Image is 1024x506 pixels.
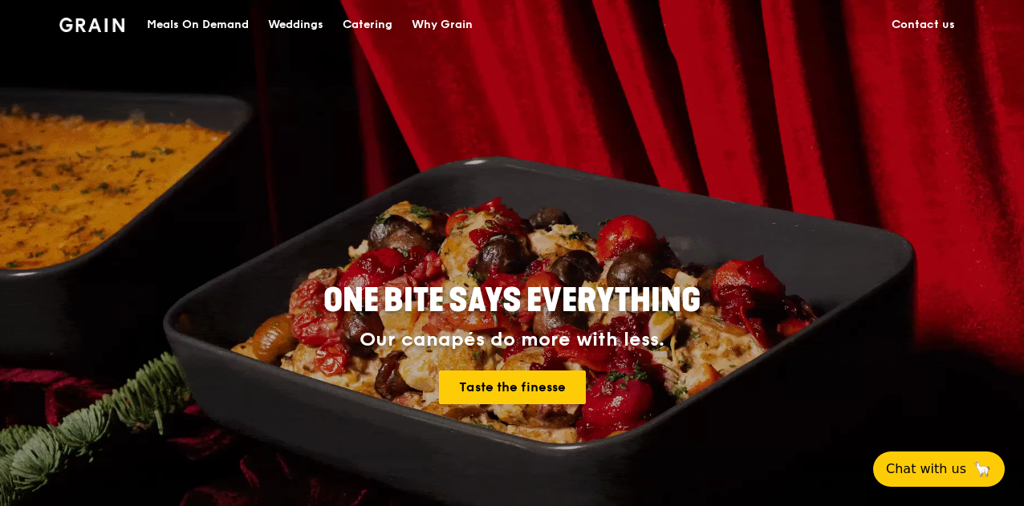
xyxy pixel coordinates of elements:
div: Meals On Demand [147,1,249,49]
span: ONE BITE SAYS EVERYTHING [323,281,701,320]
span: Chat with us [886,459,966,479]
div: Why Grain [412,1,473,49]
button: Chat with us🦙 [873,451,1005,487]
span: 🦙 [973,459,992,479]
a: Contact us [882,1,965,49]
a: Weddings [258,1,333,49]
a: Why Grain [402,1,482,49]
div: Our canapés do more with less. [223,329,801,351]
a: Taste the finesse [439,370,586,404]
div: Catering [343,1,392,49]
a: Catering [333,1,402,49]
div: Weddings [268,1,323,49]
img: Grain [59,18,124,32]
